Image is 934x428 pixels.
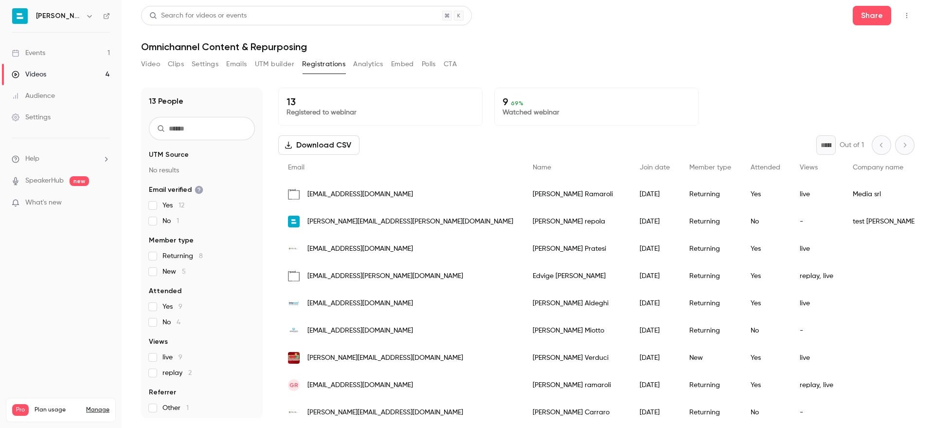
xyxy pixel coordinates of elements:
div: [PERSON_NAME] Carraro [523,399,630,426]
img: celte.com [288,407,300,418]
button: Share [853,6,891,25]
div: Edvige [PERSON_NAME] [523,262,630,290]
span: new [70,176,89,186]
p: Out of 1 [840,140,864,150]
div: [DATE] [630,372,680,399]
div: Settings [12,112,51,122]
span: 4 [177,319,180,326]
div: [PERSON_NAME] Aldeghi [523,290,630,317]
span: [PERSON_NAME][EMAIL_ADDRESS][DOMAIN_NAME] [307,353,463,363]
div: Media srl [843,181,926,208]
span: Pro [12,404,29,416]
div: Returning [680,372,741,399]
span: Join date [640,164,670,171]
span: Email [288,164,305,171]
div: Yes [741,262,790,290]
span: 69 % [511,100,523,107]
span: Views [149,337,168,347]
div: New [680,344,741,372]
span: Member type [149,236,194,245]
button: Analytics [353,56,383,72]
button: Embed [391,56,414,72]
div: No [741,399,790,426]
span: New [162,267,186,277]
span: [PERSON_NAME][EMAIL_ADDRESS][DOMAIN_NAME] [307,408,463,418]
button: Emails [226,56,247,72]
li: help-dropdown-opener [12,154,110,164]
div: [PERSON_NAME] ramaroli [523,372,630,399]
span: Other [162,403,189,413]
span: Views [800,164,818,171]
button: Video [141,56,160,72]
span: [EMAIL_ADDRESS][DOMAIN_NAME] [307,244,413,254]
span: Attended [751,164,780,171]
div: [DATE] [630,317,680,344]
div: Videos [12,70,46,79]
div: [PERSON_NAME] repola [523,208,630,235]
span: live [162,353,182,362]
div: Yes [741,290,790,317]
span: replay [162,368,192,378]
img: bryan.it [288,216,300,227]
p: 13 [287,96,474,108]
span: 12 [179,202,184,209]
img: rossopomodoro.com [288,352,300,364]
div: [DATE] [630,399,680,426]
span: 1 [177,218,179,224]
span: 5 [182,268,186,275]
div: Returning [680,317,741,344]
p: 9 [503,96,690,108]
span: Company name [853,164,903,171]
div: replay, live [790,372,843,399]
div: Returning [680,181,741,208]
div: - [790,399,843,426]
span: Plan usage [35,406,80,414]
p: Registered to webinar [287,108,474,117]
img: poolindustriale.it [288,270,300,282]
span: Yes [162,302,182,312]
span: What's new [25,198,62,208]
span: No [162,216,179,226]
div: [DATE] [630,262,680,290]
div: Yes [741,344,790,372]
span: gr [289,381,298,390]
span: Yes [162,201,184,210]
div: - [790,208,843,235]
span: [EMAIL_ADDRESS][DOMAIN_NAME] [307,189,413,200]
span: Attended [149,286,181,296]
div: live [790,344,843,372]
h1: 13 People [149,95,183,107]
button: Registrations [302,56,345,72]
div: No [741,208,790,235]
span: [EMAIL_ADDRESS][DOMAIN_NAME] [307,298,413,309]
div: [DATE] [630,235,680,262]
p: Watched webinar [503,108,690,117]
div: [PERSON_NAME] Pratesi [523,235,630,262]
h1: Omnichannel Content & Repurposing [141,41,915,53]
div: Returning [680,208,741,235]
div: live [790,235,843,262]
img: Bryan srl [12,8,28,24]
h6: [PERSON_NAME] [36,11,82,21]
span: 2 [188,370,192,376]
a: SpeakerHub [25,176,64,186]
div: Yes [741,181,790,208]
button: Settings [192,56,218,72]
div: [PERSON_NAME] Miotto [523,317,630,344]
button: Download CSV [278,135,359,155]
div: Returning [680,290,741,317]
span: [EMAIL_ADDRESS][PERSON_NAME][DOMAIN_NAME] [307,271,463,281]
span: Email verified [149,185,203,195]
div: live [790,290,843,317]
span: [EMAIL_ADDRESS][DOMAIN_NAME] [307,326,413,336]
div: Events [12,48,45,58]
span: 9 [179,354,182,361]
span: [PERSON_NAME][EMAIL_ADDRESS][PERSON_NAME][DOMAIN_NAME] [307,217,513,227]
span: No [162,317,180,327]
div: - [790,317,843,344]
div: Returning [680,235,741,262]
img: imesa.it [288,325,300,336]
img: poolindustriale.it [288,188,300,200]
div: [DATE] [630,208,680,235]
div: Yes [741,372,790,399]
